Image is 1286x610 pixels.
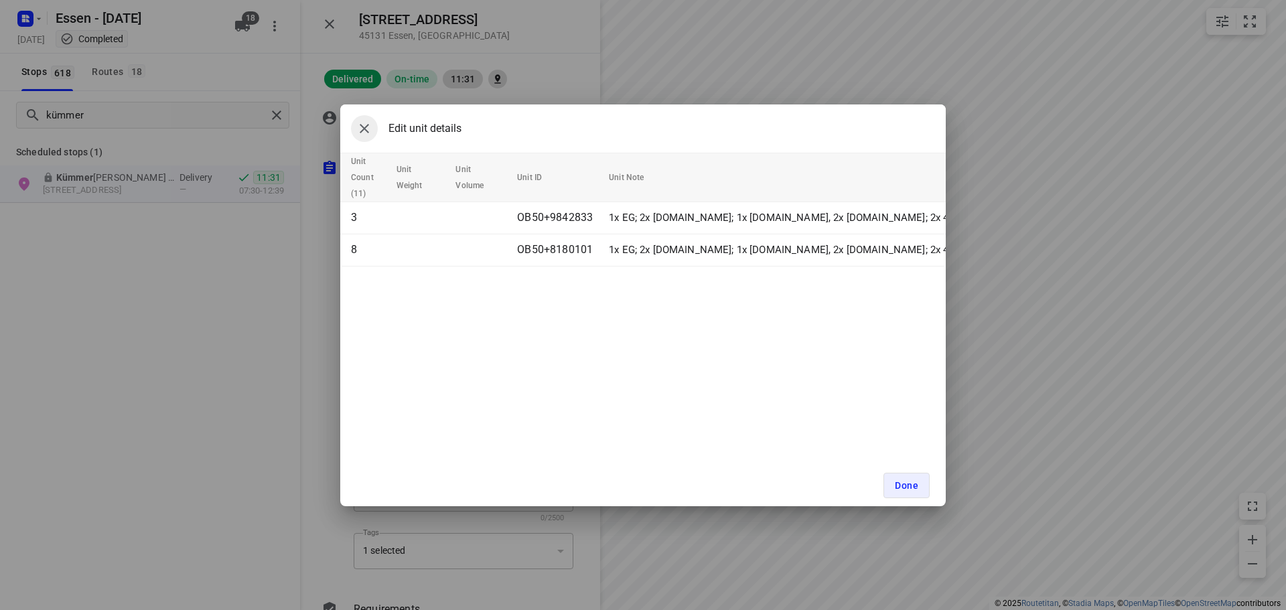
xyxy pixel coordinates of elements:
[609,242,967,258] p: 1x EG; 2x 1.ET; 1x 2.ET, 2x 3.ET; 2x 4. ET
[512,202,603,234] td: OB50+9842833
[512,234,603,266] td: OB50+8180101
[351,153,391,202] span: Unit Count (11)
[895,480,918,491] span: Done
[517,169,559,185] span: Unit ID
[883,473,930,498] button: Done
[609,169,661,185] span: Unit Note
[340,202,391,234] td: 3
[351,115,461,142] div: Edit unit details
[609,210,967,226] p: 1x EG; 2x 1.ET; 1x 2.ET, 2x 3.ET; 2x 4. ET
[397,161,440,194] span: Unit Weight
[340,234,391,266] td: 8
[455,161,501,194] span: Unit Volume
